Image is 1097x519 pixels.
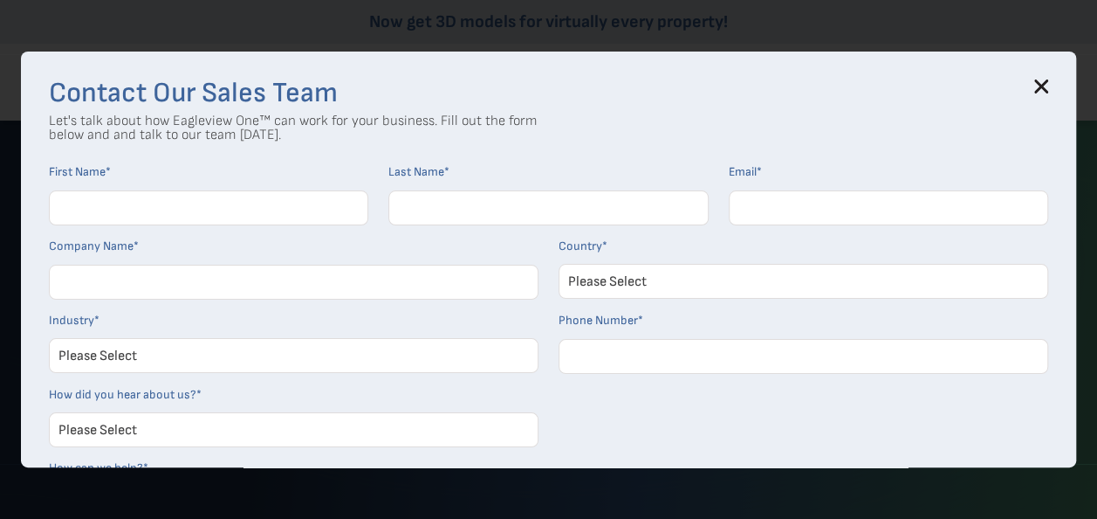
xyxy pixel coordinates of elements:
[388,164,444,179] span: Last Name
[49,313,94,328] span: Industry
[559,313,638,328] span: Phone Number
[49,80,1048,107] h3: Contact Our Sales Team
[49,460,143,475] span: How can we help?
[49,239,134,253] span: Company Name
[49,387,196,402] span: How did you hear about us?
[729,164,757,179] span: Email
[559,239,602,253] span: Country
[49,114,538,142] p: Let's talk about how Eagleview One™ can work for your business. Fill out the form below and and t...
[49,164,106,179] span: First Name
